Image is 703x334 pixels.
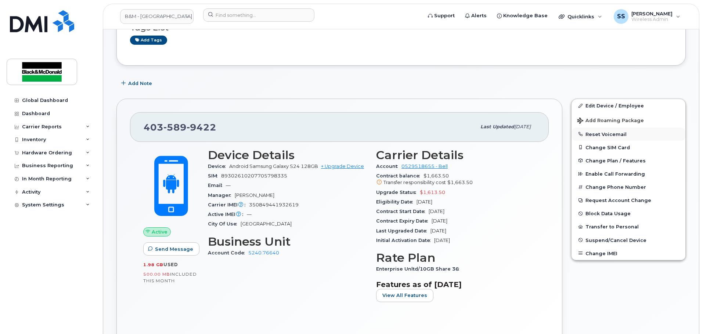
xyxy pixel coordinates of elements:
[572,128,685,141] button: Reset Voicemail
[143,262,163,267] span: 1.98 GB
[143,242,199,256] button: Send Message
[376,266,463,272] span: Enterprise Unltd/10GB Share 36
[572,194,685,207] button: Request Account Change
[163,122,187,133] span: 589
[208,183,226,188] span: Email
[572,113,685,128] button: Add Roaming Package
[447,180,473,185] span: $1,663.50
[208,148,367,162] h3: Device Details
[572,167,685,180] button: Enable Call Forwarding
[116,77,158,90] button: Add Note
[376,209,429,214] span: Contract Start Date
[376,238,434,243] span: Initial Activation Date
[208,173,221,179] span: SIM
[376,190,420,195] span: Upgrade Status
[471,12,487,19] span: Alerts
[152,228,167,235] span: Active
[609,9,685,24] div: Samantha Shandera
[248,250,279,256] a: 5240.76640
[247,212,252,217] span: —
[585,237,646,243] span: Suspend/Cancel Device
[401,164,448,169] a: 0529518655 - Bell
[143,272,170,277] span: 500.00 MB
[208,164,229,169] span: Device
[130,36,167,45] a: Add tags
[460,8,492,23] a: Alerts
[208,250,248,256] span: Account Code
[631,11,673,16] span: [PERSON_NAME]
[376,280,536,289] h3: Features as of [DATE]
[417,199,432,205] span: [DATE]
[572,154,685,167] button: Change Plan / Features
[480,124,514,129] span: Last updated
[423,8,460,23] a: Support
[376,199,417,205] span: Eligibility Date
[631,16,673,22] span: Wireless Admin
[208,212,247,217] span: Active IMEI
[492,8,553,23] a: Knowledge Base
[226,183,231,188] span: —
[434,238,450,243] span: [DATE]
[376,228,430,234] span: Last Upgraded Date
[144,122,216,133] span: 403
[229,164,318,169] span: Android Samsung Galaxy S24 128GB
[572,247,685,260] button: Change IMEI
[120,9,194,24] a: B&M - Alberta
[249,202,299,208] span: 350849441932619
[617,12,625,21] span: SS
[383,180,446,185] span: Transfer responsibility cost
[376,173,423,179] span: Contract balance
[572,141,685,154] button: Change SIM Card
[208,235,367,248] h3: Business Unit
[208,202,249,208] span: Carrier IMEI
[187,122,216,133] span: 9422
[208,221,241,227] span: City Of Use
[376,164,401,169] span: Account
[376,148,536,162] h3: Carrier Details
[203,8,314,22] input: Find something...
[585,171,645,177] span: Enable Call Forwarding
[128,80,152,87] span: Add Note
[572,207,685,220] button: Block Data Usage
[420,190,445,195] span: $1,613.50
[432,218,447,224] span: [DATE]
[514,124,531,129] span: [DATE]
[376,218,432,224] span: Contract Expiry Date
[376,251,536,264] h3: Rate Plan
[572,234,685,247] button: Suspend/Cancel Device
[376,173,536,186] span: $1,663.50
[429,209,444,214] span: [DATE]
[376,289,433,302] button: View All Features
[241,221,292,227] span: [GEOGRAPHIC_DATA]
[567,14,594,19] span: Quicklinks
[577,118,644,125] span: Add Roaming Package
[572,220,685,233] button: Transfer to Personal
[143,271,197,283] span: included this month
[130,23,672,32] h3: Tags List
[163,262,178,267] span: used
[221,173,287,179] span: 89302610207705798335
[235,192,274,198] span: [PERSON_NAME]
[321,164,364,169] a: + Upgrade Device
[572,180,685,194] button: Change Phone Number
[554,9,607,24] div: Quicklinks
[155,246,193,253] span: Send Message
[585,158,646,163] span: Change Plan / Features
[434,12,455,19] span: Support
[430,228,446,234] span: [DATE]
[572,99,685,112] a: Edit Device / Employee
[503,12,548,19] span: Knowledge Base
[382,292,427,299] span: View All Features
[208,192,235,198] span: Manager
